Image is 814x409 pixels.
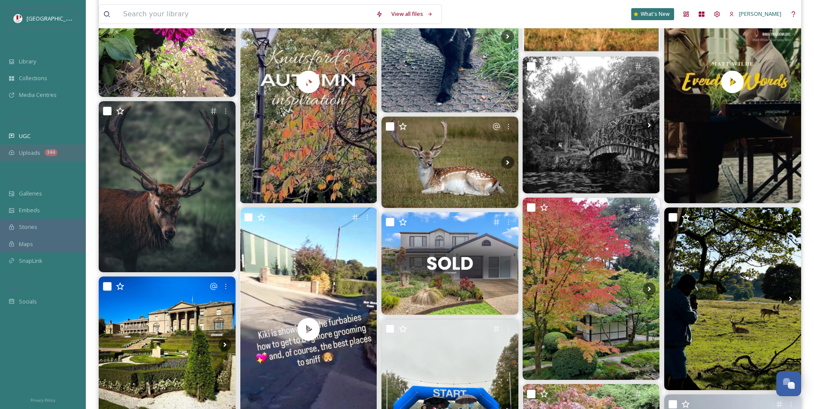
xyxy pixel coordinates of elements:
[19,223,37,231] span: Stories
[45,149,57,156] div: 344
[30,397,55,403] span: Privacy Policy
[9,44,24,51] span: MEDIA
[9,176,28,183] span: WIDGETS
[739,10,781,18] span: [PERSON_NAME]
[19,240,33,248] span: Maps
[30,394,55,405] a: Privacy Policy
[631,8,674,20] a: What's New
[19,91,57,99] span: Media Centres
[381,117,518,208] img: A few photos of some of the magnificent wildlife from around the UK #nationaltrust #deerphotograp...
[381,212,518,315] img: SOLD Off Market | 14 Melville Place, Tatton Thinking about selling your property? It's more than ...
[19,189,42,198] span: Galleries
[19,74,47,82] span: Collections
[19,57,36,66] span: Library
[523,198,660,380] img: A century-old Japanese garden in the heart of Cheshire. Японский сад в самом сердце Чешира. ~~~~~...
[9,284,26,291] span: SOCIALS
[523,57,660,193] img: Last of the shots taken at Tatton Park on the Superb. I will have to take it out again. Camera: V...
[19,132,30,140] span: UGC
[19,298,37,306] span: Socials
[9,119,27,125] span: COLLECT
[119,5,372,24] input: Search your library
[776,371,801,396] button: Open Chat
[19,257,42,265] span: SnapLink
[725,6,786,22] a: [PERSON_NAME]
[19,206,40,214] span: Embeds
[99,101,236,272] img: Cernunnos The stag as more than flesh — the Horned God incarnate. A guardian of wild places, crow...
[27,14,81,22] span: [GEOGRAPHIC_DATA]
[664,208,801,390] img: The purest portal to inner peace. ☮️🍀🦌🐑 🧚🏼‍♂️ #awayfromchaos #insta #iphone #shootoniphone #engla...
[387,6,437,22] a: View all files
[14,14,22,23] img: download%20(5).png
[19,149,40,157] span: Uploads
